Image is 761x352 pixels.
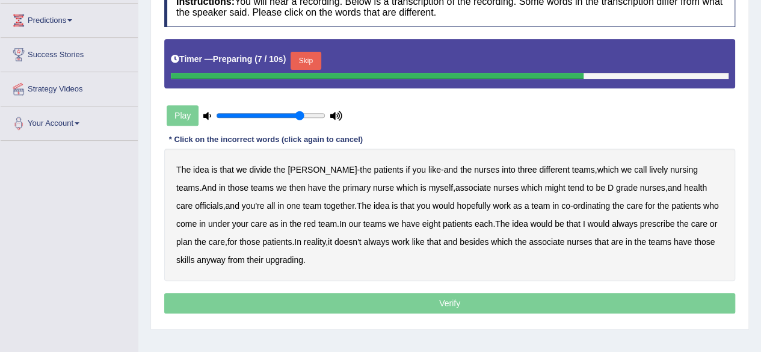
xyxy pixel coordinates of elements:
[249,165,271,174] b: divide
[621,165,632,174] b: we
[568,183,584,193] b: tend
[460,165,472,174] b: the
[324,201,354,211] b: together
[1,107,138,137] a: Your Account
[208,219,230,229] b: under
[455,183,491,193] b: associate
[176,255,194,265] b: skills
[374,165,403,174] b: patients
[392,237,410,247] b: work
[493,183,519,193] b: nurses
[611,237,623,247] b: are
[328,237,332,247] b: it
[443,219,472,229] b: patients
[626,201,642,211] b: care
[342,183,371,193] b: primary
[561,201,570,211] b: co
[491,237,513,247] b: which
[291,52,321,70] button: Skip
[363,219,386,229] b: teams
[304,219,316,229] b: red
[232,219,248,229] b: your
[213,54,252,64] b: Preparing
[684,183,707,193] b: health
[277,201,284,211] b: in
[703,201,719,211] b: who
[710,219,717,229] b: or
[236,165,247,174] b: we
[539,165,569,174] b: different
[176,165,191,174] b: The
[531,201,550,211] b: team
[1,72,138,102] a: Strategy Videos
[694,237,715,247] b: those
[429,183,453,193] b: myself
[555,219,564,229] b: be
[428,165,441,174] b: like
[691,219,707,229] b: care
[608,183,614,193] b: D
[529,237,564,247] b: associate
[303,201,321,211] b: team
[348,219,360,229] b: our
[517,165,537,174] b: three
[495,219,510,229] b: The
[401,219,419,229] b: have
[667,183,681,193] b: and
[566,219,580,229] b: that
[421,183,427,193] b: is
[594,237,608,247] b: that
[374,201,389,211] b: idea
[412,237,425,247] b: like
[247,255,263,265] b: their
[328,183,340,193] b: the
[289,183,306,193] b: then
[294,237,301,247] b: In
[286,201,300,211] b: one
[176,201,193,211] b: care
[242,201,265,211] b: you're
[389,219,399,229] b: we
[164,134,368,145] div: * Click on the incorrect words (click again to cancel)
[677,219,688,229] b: the
[202,183,217,193] b: And
[257,54,283,64] b: 7 / 10s
[587,183,594,193] b: to
[460,237,488,247] b: besides
[433,201,455,211] b: would
[197,255,225,265] b: anyway
[502,165,516,174] b: into
[288,165,357,174] b: [PERSON_NAME]
[513,201,522,211] b: as
[360,165,371,174] b: the
[262,237,292,247] b: patients
[251,183,274,193] b: teams
[396,183,418,193] b: which
[318,219,337,229] b: team
[254,54,257,64] b: (
[634,237,645,247] b: the
[281,219,288,229] b: in
[552,201,559,211] b: in
[219,183,226,193] b: in
[176,237,192,247] b: plan
[612,219,638,229] b: always
[416,201,430,211] b: you
[304,237,325,247] b: reality
[567,237,592,247] b: nurses
[626,237,632,247] b: in
[443,165,457,174] b: and
[193,165,209,174] b: idea
[363,237,389,247] b: always
[597,165,619,174] b: which
[1,4,138,34] a: Predictions
[422,219,440,229] b: eight
[670,165,698,174] b: nursing
[674,237,692,247] b: have
[357,201,371,211] b: The
[545,183,565,193] b: might
[671,201,701,211] b: patients
[373,183,394,193] b: nurse
[274,165,285,174] b: the
[211,165,217,174] b: is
